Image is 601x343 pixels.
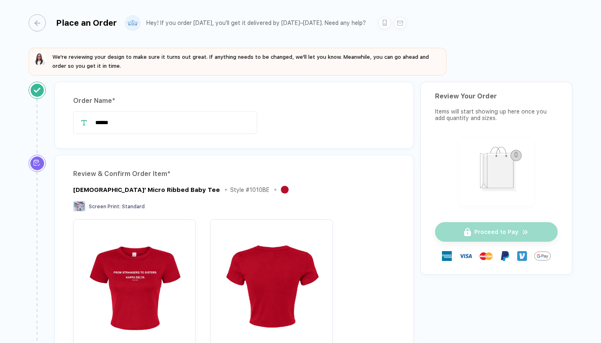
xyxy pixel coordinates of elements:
[122,204,145,209] span: Standard
[89,204,121,209] span: Screen Print :
[73,186,220,194] div: Ladies' Micro Ribbed Baby Tee
[517,251,527,261] img: Venmo
[52,54,429,69] span: We're reviewing your design to make sure it turns out great. If anything needs to be changed, we'...
[230,187,269,193] div: Style # 1010BE
[77,223,192,338] img: 81bd2b02-b8f7-4255-967c-f4be15da8d7d_nt_front_1750448723497.jpg
[214,223,329,338] img: 81bd2b02-b8f7-4255-967c-f4be15da8d7d_nt_back_1750448723500.jpg
[73,201,85,212] img: Screen Print
[463,141,530,200] img: shopping_bag.png
[480,249,493,263] img: master-card
[534,248,551,264] img: GPay
[146,20,366,27] div: Hey! If you order [DATE], you'll get it delivered by [DATE]–[DATE]. Need any help?
[56,18,117,28] div: Place an Order
[459,249,472,263] img: visa
[34,53,442,71] button: We're reviewing your design to make sure it turns out great. If anything needs to be changed, we'...
[73,167,395,180] div: Review & Confirm Order Item
[126,16,140,30] img: user profile
[435,92,558,100] div: Review Your Order
[34,53,47,66] img: sophie
[73,94,395,107] div: Order Name
[435,108,558,121] div: Items will start showing up here once you add quantity and sizes.
[442,251,452,261] img: express
[500,251,510,261] img: Paypal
